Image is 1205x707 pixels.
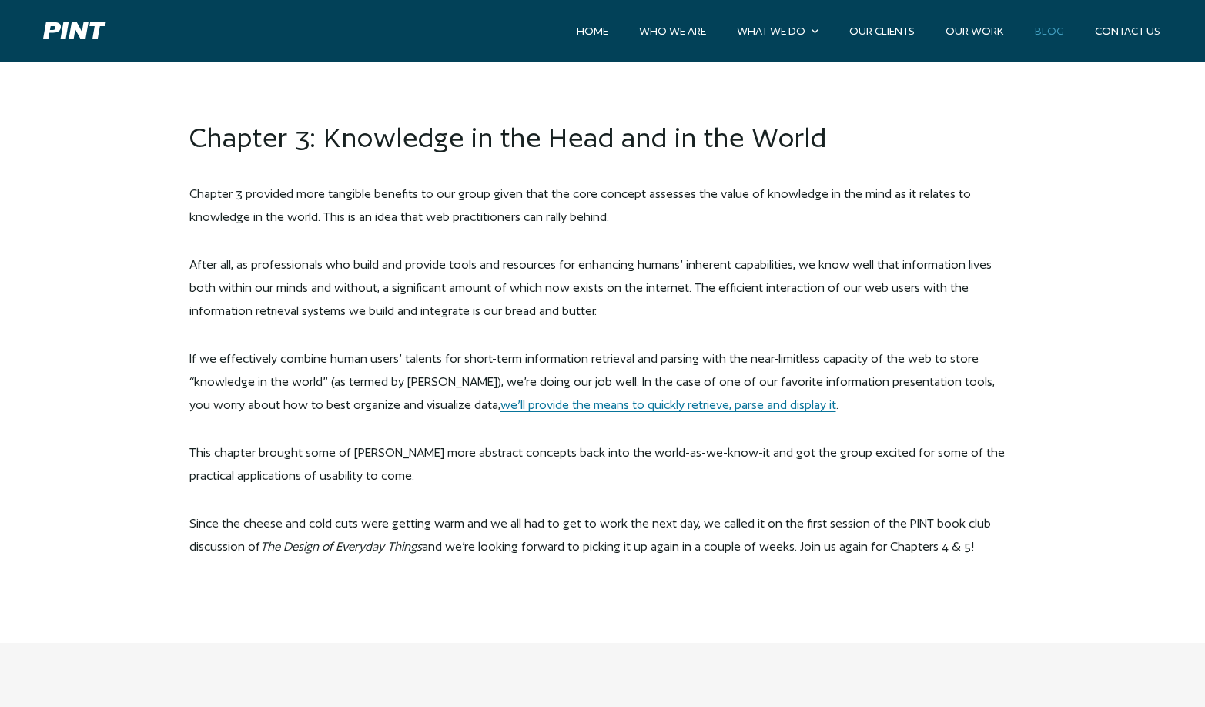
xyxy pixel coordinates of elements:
[189,512,1016,558] p: Since the cheese and cold cuts were getting warm and we all had to get to work the next day, we c...
[624,18,721,44] a: Who We Are
[834,18,930,44] a: Our Clients
[189,253,1016,323] p: After all, as professionals who build and provide tools and resources for enhancing humans’ inher...
[930,18,1019,44] a: Our Work
[189,183,1016,229] p: Chapter 3 provided more tangible benefits to our group given that the core concept assesses the v...
[561,18,1176,44] nav: Site Navigation
[1079,18,1176,44] a: Contact Us
[189,121,1016,155] h2: Chapter 3: Knowledge in the Head and in the World
[561,18,624,44] a: Home
[1019,18,1079,44] a: Blog
[189,347,1016,417] p: If we effectively combine human users’ talents for short-term information retrieval and parsing w...
[500,397,836,412] a: we’ll provide the means to quickly retrieve, parse and display it
[260,539,422,554] em: The Design of Everyday Things
[721,18,834,44] a: What We Do
[189,441,1016,488] p: This chapter brought some of [PERSON_NAME] more abstract concepts back into the world-as-we-know-...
